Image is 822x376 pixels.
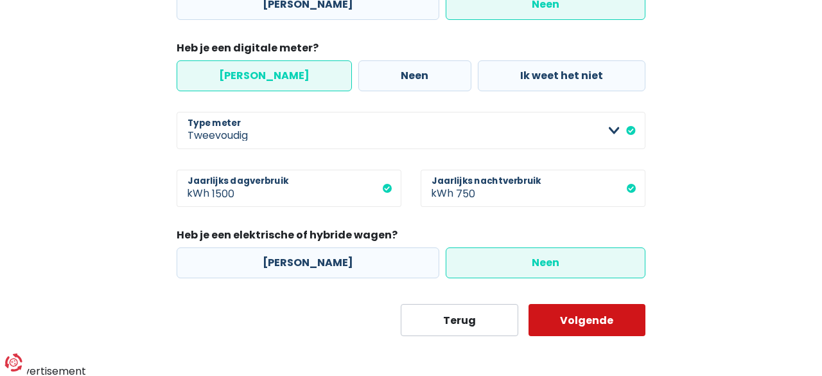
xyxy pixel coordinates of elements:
[446,247,645,278] label: Neen
[421,170,456,207] span: kWh
[478,60,645,91] label: Ik weet het niet
[177,40,645,60] legend: Heb je een digitale meter?
[177,170,212,207] span: kWh
[529,304,646,336] button: Volgende
[177,228,645,247] legend: Heb je een elektrische of hybride wagen?
[177,247,439,278] label: [PERSON_NAME]
[177,60,352,91] label: [PERSON_NAME]
[358,60,471,91] label: Neen
[401,304,518,336] button: Terug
